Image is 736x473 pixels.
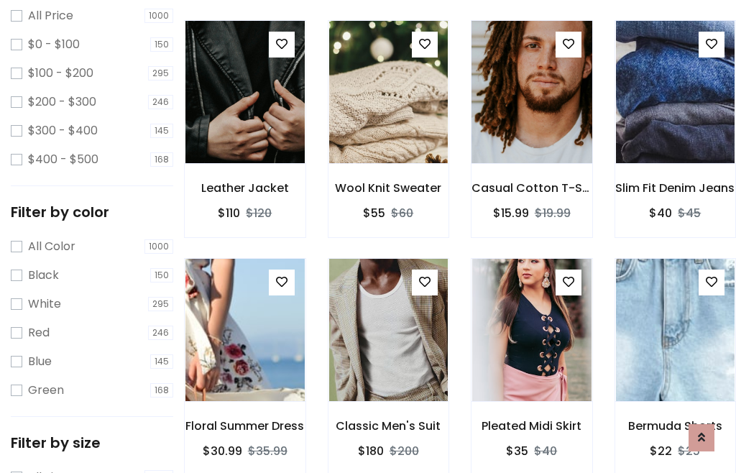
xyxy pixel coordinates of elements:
[150,354,173,369] span: 145
[150,124,173,138] span: 145
[144,9,173,23] span: 1000
[28,65,93,82] label: $100 - $200
[185,419,305,433] h6: Floral Summer Dress
[649,206,672,220] h6: $40
[506,444,528,458] h6: $35
[28,238,75,255] label: All Color
[150,152,173,167] span: 168
[28,7,73,24] label: All Price
[28,36,80,53] label: $0 - $100
[246,205,272,221] del: $120
[28,382,64,399] label: Green
[28,93,96,111] label: $200 - $300
[471,181,592,195] h6: Casual Cotton T-Shirt
[391,205,413,221] del: $60
[534,443,557,459] del: $40
[28,353,52,370] label: Blue
[328,181,449,195] h6: Wool Knit Sweater
[11,203,173,221] h5: Filter by color
[328,419,449,433] h6: Classic Men's Suit
[28,122,98,139] label: $300 - $400
[11,434,173,451] h5: Filter by size
[203,444,242,458] h6: $30.99
[678,443,700,459] del: $25
[218,206,240,220] h6: $110
[535,205,571,221] del: $19.99
[615,181,736,195] h6: Slim Fit Denim Jeans
[493,206,529,220] h6: $15.99
[248,443,287,459] del: $35.99
[148,297,173,311] span: 295
[150,383,173,398] span: 168
[471,419,592,433] h6: Pleated Midi Skirt
[144,239,173,254] span: 1000
[148,66,173,81] span: 295
[28,267,59,284] label: Black
[28,324,50,341] label: Red
[28,151,98,168] label: $400 - $500
[150,37,173,52] span: 150
[150,268,173,283] span: 150
[28,295,61,313] label: White
[358,444,384,458] h6: $180
[363,206,385,220] h6: $55
[148,326,173,340] span: 246
[615,419,736,433] h6: Bermuda Shorts
[678,205,701,221] del: $45
[390,443,419,459] del: $200
[185,181,305,195] h6: Leather Jacket
[650,444,672,458] h6: $22
[148,95,173,109] span: 246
